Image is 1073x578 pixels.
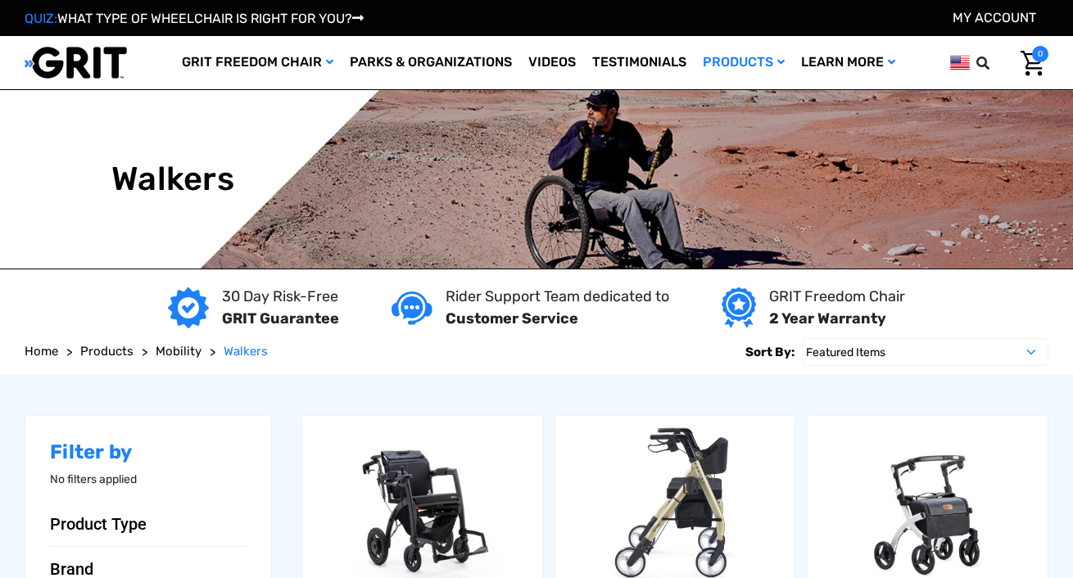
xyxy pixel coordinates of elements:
a: Products [80,342,134,361]
img: GRIT Guarantee [168,287,209,328]
strong: Customer Service [446,309,578,327]
strong: GRIT Guarantee [222,309,339,327]
img: Cart [1021,51,1044,76]
strong: 2 Year Warranty [769,309,886,327]
a: Walkers [224,342,268,361]
a: Mobility [156,342,201,361]
a: Account [953,10,1036,25]
h1: Walkers [111,160,234,199]
button: Product Type [50,514,247,534]
a: Home [25,342,58,361]
h2: Filter by [50,440,247,464]
a: Videos [520,36,584,89]
img: Year warranty [722,287,755,328]
img: GRIT All-Terrain Wheelchair and Mobility Equipment [25,46,127,79]
span: 0 [1032,46,1048,62]
a: Testimonials [584,36,695,89]
span: Products [80,344,134,359]
img: Customer service [392,291,432,325]
a: Cart with 0 items [1008,46,1048,80]
span: QUIZ: [25,11,57,26]
span: Product Type [50,514,147,534]
img: us.png [950,52,970,73]
label: Sort By: [745,338,795,366]
span: Walkers [224,344,268,359]
p: 30 Day Risk-Free [222,286,339,308]
a: Products [695,36,793,89]
a: QUIZ:WHAT TYPE OF WHEELCHAIR IS RIGHT FOR YOU? [25,11,364,26]
a: Learn More [793,36,903,89]
p: No filters applied [50,471,247,488]
p: Rider Support Team dedicated to [446,286,669,308]
a: GRIT Freedom Chair [174,36,342,89]
input: Search [984,46,1008,80]
span: Home [25,344,58,359]
a: Parks & Organizations [342,36,520,89]
span: Mobility [156,344,201,359]
p: GRIT Freedom Chair [769,286,905,308]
